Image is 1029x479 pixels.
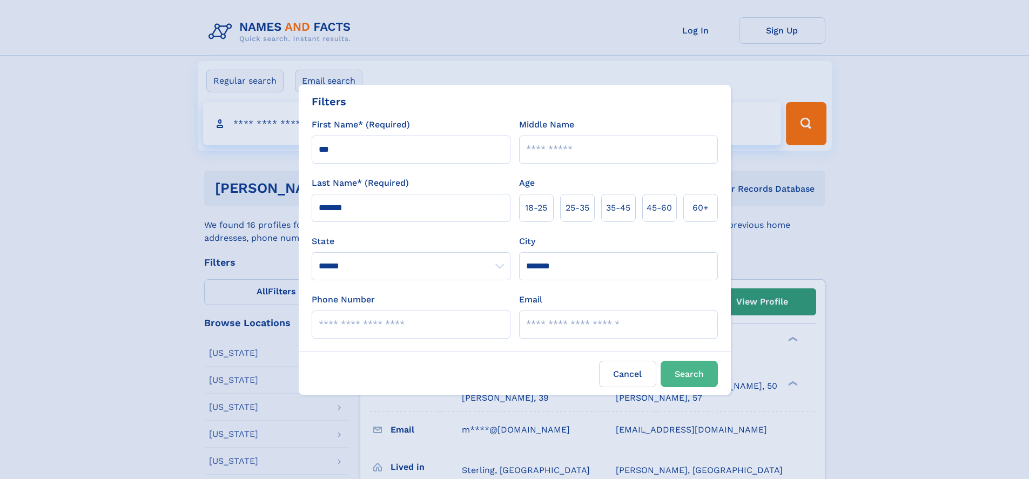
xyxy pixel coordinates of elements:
[566,201,589,214] span: 25‑35
[647,201,672,214] span: 45‑60
[312,235,510,248] label: State
[312,177,409,190] label: Last Name* (Required)
[692,201,709,214] span: 60+
[312,293,375,306] label: Phone Number
[661,361,718,387] button: Search
[519,235,535,248] label: City
[525,201,547,214] span: 18‑25
[519,293,542,306] label: Email
[312,93,346,110] div: Filters
[606,201,630,214] span: 35‑45
[599,361,656,387] label: Cancel
[312,118,410,131] label: First Name* (Required)
[519,177,535,190] label: Age
[519,118,574,131] label: Middle Name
